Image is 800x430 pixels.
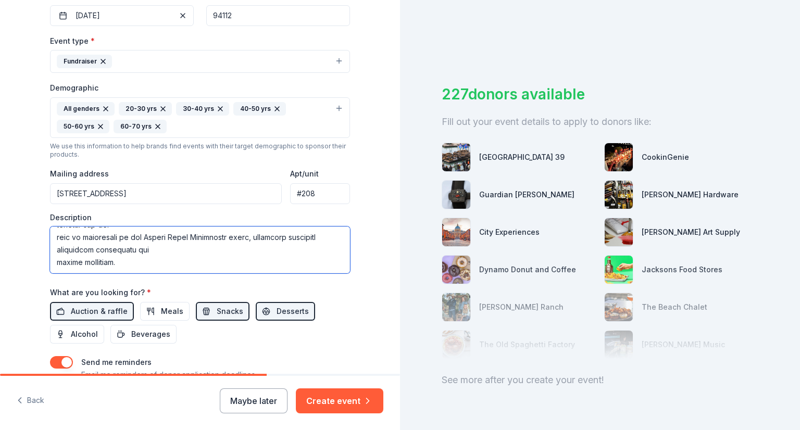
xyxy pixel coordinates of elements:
[50,183,282,204] input: Enter a US address
[277,305,309,318] span: Desserts
[479,188,574,201] div: Guardian [PERSON_NAME]
[50,325,104,344] button: Alcohol
[442,181,470,209] img: photo for Guardian Angel Device
[605,181,633,209] img: photo for Cole Hardware
[17,390,44,412] button: Back
[50,212,92,223] label: Description
[642,151,689,163] div: CookinGenie
[50,97,350,138] button: All genders20-30 yrs30-40 yrs40-50 yrs50-60 yrs60-70 yrs
[233,102,286,116] div: 40-50 yrs
[479,151,565,163] div: [GEOGRAPHIC_DATA] 39
[296,388,383,413] button: Create event
[256,302,315,321] button: Desserts
[71,305,128,318] span: Auction & raffle
[119,102,172,116] div: 20-30 yrs
[176,102,229,116] div: 30-40 yrs
[479,226,540,238] div: City Experiences
[442,113,758,130] div: Fill out your event details to apply to donors like:
[140,302,190,321] button: Meals
[50,226,350,273] textarea: L ip dolorsi am consec ad eli SEDDO Eiusmodtem Incidid Utlaboree, do magnaal e adminimv qui nos E...
[114,120,167,133] div: 60-70 yrs
[161,305,183,318] span: Meals
[50,36,95,46] label: Event type
[290,183,350,204] input: #
[50,302,134,321] button: Auction & raffle
[217,305,243,318] span: Snacks
[642,226,740,238] div: [PERSON_NAME] Art Supply
[50,50,350,73] button: Fundraiser
[81,369,255,381] p: Email me reminders of donor application deadlines
[57,102,115,116] div: All genders
[442,83,758,105] div: 227 donors available
[442,218,470,246] img: photo for City Experiences
[50,287,151,298] label: What are you looking for?
[57,55,112,68] div: Fundraiser
[50,169,109,179] label: Mailing address
[442,143,470,171] img: photo for San Francisco Pier 39
[57,120,109,133] div: 50-60 yrs
[206,5,350,26] input: 12345 (U.S. only)
[605,218,633,246] img: photo for Trekell Art Supply
[605,143,633,171] img: photo for CookinGenie
[110,325,177,344] button: Beverages
[196,302,249,321] button: Snacks
[71,328,98,340] span: Alcohol
[50,5,194,26] button: [DATE]
[290,169,319,179] label: Apt/unit
[50,142,350,159] div: We use this information to help brands find events with their target demographic to sponsor their...
[642,188,739,201] div: [PERSON_NAME] Hardware
[442,372,758,388] div: See more after you create your event!
[50,83,98,93] label: Demographic
[131,328,170,340] span: Beverages
[220,388,287,413] button: Maybe later
[81,358,152,366] label: Send me reminders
